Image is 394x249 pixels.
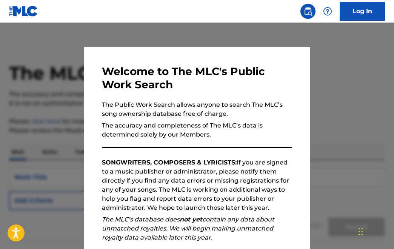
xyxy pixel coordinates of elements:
[102,65,292,91] h3: Welcome to The MLC's Public Work Search
[9,6,38,17] img: MLC Logo
[356,213,394,249] iframe: Chat Widget
[359,220,363,243] div: Drag
[300,4,316,19] a: Public Search
[180,216,202,223] strong: not yet
[340,2,385,21] a: Log In
[102,158,292,212] p: If you are signed to a music publisher or administrator, please notify them directly if you find ...
[323,7,332,16] img: help
[320,4,335,19] div: Help
[102,216,274,241] em: The MLC’s database does contain any data about unmatched royalties. We will begin making unmatche...
[102,159,237,166] strong: SONGWRITERS, COMPOSERS & LYRICISTS:
[102,100,292,118] p: The Public Work Search allows anyone to search The MLC’s song ownership database free of charge.
[303,7,312,16] img: search
[102,121,292,139] p: The accuracy and completeness of The MLC’s data is determined solely by our Members.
